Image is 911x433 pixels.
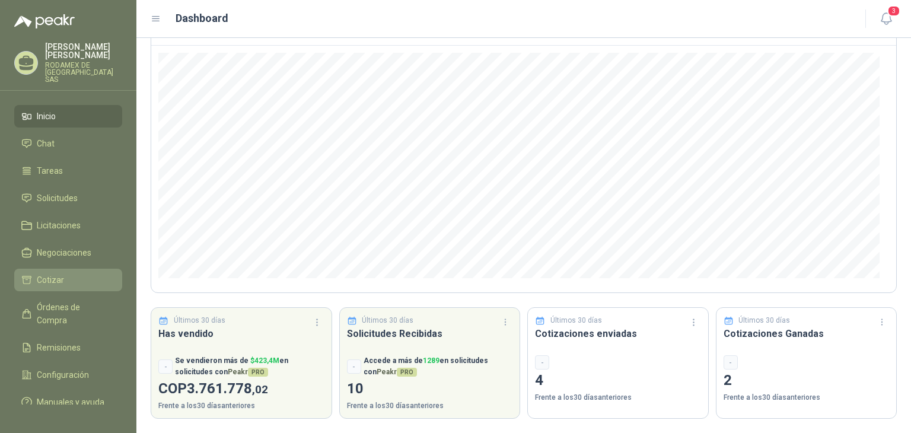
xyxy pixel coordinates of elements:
span: ,02 [252,383,268,396]
a: Remisiones [14,336,122,359]
a: Manuales y ayuda [14,391,122,413]
button: 3 [875,8,897,30]
a: Licitaciones [14,214,122,237]
span: Manuales y ayuda [37,396,104,409]
p: Frente a los 30 días anteriores [724,392,890,403]
p: Últimos 30 días [174,315,225,326]
h1: Dashboard [176,10,228,27]
p: [PERSON_NAME] [PERSON_NAME] [45,43,122,59]
span: Licitaciones [37,219,81,232]
p: Últimos 30 días [362,315,413,326]
p: 2 [724,370,890,392]
a: Solicitudes [14,187,122,209]
p: Frente a los 30 días anteriores [535,392,701,403]
span: Negociaciones [37,246,91,259]
a: Tareas [14,160,122,182]
p: 10 [347,378,513,400]
span: Chat [37,137,55,150]
span: Peakr [377,368,417,376]
span: PRO [248,368,268,377]
div: - [535,355,549,370]
p: Se vendieron más de en solicitudes con [175,355,324,378]
p: Frente a los 30 días anteriores [347,400,513,412]
p: 4 [535,370,701,392]
a: Inicio [14,105,122,128]
span: $ 423,4M [250,356,279,365]
p: COP [158,378,324,400]
p: Frente a los 30 días anteriores [158,400,324,412]
span: Configuración [37,368,89,381]
span: 3 [887,5,900,17]
span: Tareas [37,164,63,177]
a: Cotizar [14,269,122,291]
span: Remisiones [37,341,81,354]
img: Logo peakr [14,14,75,28]
span: 1289 [423,356,439,365]
h3: Cotizaciones enviadas [535,326,701,341]
span: Peakr [228,368,268,376]
a: Órdenes de Compra [14,296,122,332]
a: Chat [14,132,122,155]
div: - [724,355,738,370]
span: 3.761.778 [187,380,268,397]
span: Órdenes de Compra [37,301,111,327]
span: Cotizar [37,273,64,286]
span: PRO [397,368,417,377]
div: - [347,359,361,374]
a: Negociaciones [14,241,122,264]
span: Solicitudes [37,192,78,205]
h3: Has vendido [158,326,324,341]
p: Accede a más de en solicitudes con [364,355,513,378]
div: - [158,359,173,374]
p: Últimos 30 días [550,315,602,326]
h3: Solicitudes Recibidas [347,326,513,341]
span: Inicio [37,110,56,123]
h3: Cotizaciones Ganadas [724,326,890,341]
a: Configuración [14,364,122,386]
p: Últimos 30 días [738,315,790,326]
p: RODAMEX DE [GEOGRAPHIC_DATA] SAS [45,62,122,83]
